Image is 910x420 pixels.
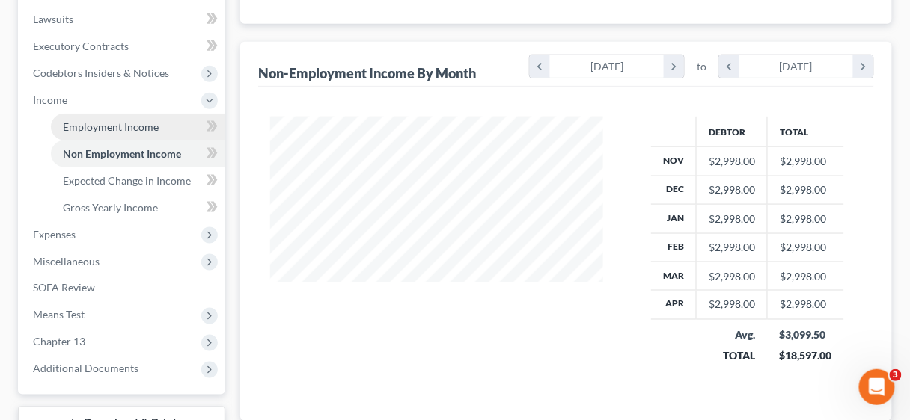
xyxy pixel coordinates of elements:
a: Gross Yearly Income [51,194,225,221]
i: chevron_right [853,55,873,78]
a: Executory Contracts [21,33,225,60]
a: Lawsuits [21,6,225,33]
span: 3 [890,369,902,381]
span: Lawsuits [33,13,73,25]
span: Chapter 13 [33,336,85,348]
a: SOFA Review [21,275,225,302]
td: $2,998.00 [768,262,844,291]
div: $2,998.00 [709,154,755,169]
iframe: Intercom live chat [859,369,895,405]
span: Employment Income [63,120,159,133]
td: $2,998.00 [768,205,844,233]
span: Additional Documents [33,362,138,375]
div: $2,998.00 [709,182,755,197]
span: Executory Contracts [33,40,129,52]
div: $2,998.00 [709,240,755,255]
a: Expected Change in Income [51,167,225,194]
span: Expenses [33,228,76,241]
i: chevron_right [664,55,684,78]
div: $2,998.00 [709,297,755,312]
div: [DATE] [739,55,854,78]
div: $2,998.00 [709,269,755,284]
div: $18,597.00 [780,349,832,364]
span: Gross Yearly Income [63,201,158,214]
th: Nov [651,147,697,176]
div: Non-Employment Income By Month [258,64,476,82]
td: $2,998.00 [768,291,844,319]
div: [DATE] [550,55,665,78]
td: $2,998.00 [768,147,844,176]
td: $2,998.00 [768,176,844,204]
div: $2,998.00 [709,211,755,226]
th: Mar [651,262,697,291]
span: to [697,59,706,74]
span: Codebtors Insiders & Notices [33,67,169,79]
i: chevron_left [719,55,739,78]
td: $2,998.00 [768,233,844,262]
th: Jan [651,205,697,233]
span: Income [33,93,67,106]
span: Expected Change in Income [63,174,191,187]
div: $3,099.50 [780,328,832,343]
i: chevron_left [530,55,550,78]
span: Miscellaneous [33,255,100,268]
th: Feb [651,233,697,262]
th: Total [768,117,844,146]
span: Means Test [33,309,85,321]
div: TOTAL [709,349,756,364]
span: Non Employment Income [63,147,181,160]
span: SOFA Review [33,282,95,294]
th: Debtor [697,117,768,146]
a: Non Employment Income [51,140,225,167]
th: Dec [651,176,697,204]
a: Employment Income [51,114,225,140]
th: Apr [651,291,697,319]
div: Avg. [709,328,756,343]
